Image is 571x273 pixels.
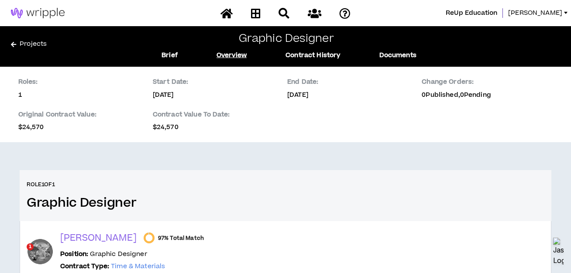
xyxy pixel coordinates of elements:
b: Position: [60,249,88,259]
p: Original Contract Value: [18,110,149,119]
p: Roles: [18,77,149,87]
p: 0 Published, [422,91,491,99]
h2: Graphic Designer [239,33,334,45]
span: [PERSON_NAME] [508,8,562,18]
p: End Date: [287,77,418,87]
p: [DATE] [287,91,418,99]
p: $24,570 [153,123,284,132]
a: Overview [217,51,247,60]
b: Contract Type: [60,262,109,271]
p: Start Date: [153,77,284,87]
p: [PERSON_NAME] [60,232,137,244]
span: Time & Materials [111,262,165,271]
p: Graphic Designer [60,249,147,259]
a: Brief [162,51,178,60]
h3: Graphic Designer [27,195,544,211]
p: [DATE] [153,91,284,99]
a: Documents [379,51,416,60]
span: 97% Total Match [158,235,204,242]
div: Melissa K. [27,239,53,265]
span: ReUp Education [446,8,497,18]
h6: Role 1 of 1 [27,181,55,188]
p: Contract Value To Date: [153,110,284,119]
p: Change Orders: [422,77,491,87]
span: 0 Pending [460,90,491,99]
a: Projects [11,39,146,53]
a: Contract History [285,51,340,60]
iframe: Intercom live chat [9,243,30,264]
span: 1 [27,243,34,250]
p: $24,570 [18,123,149,132]
p: 1 [18,91,149,99]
